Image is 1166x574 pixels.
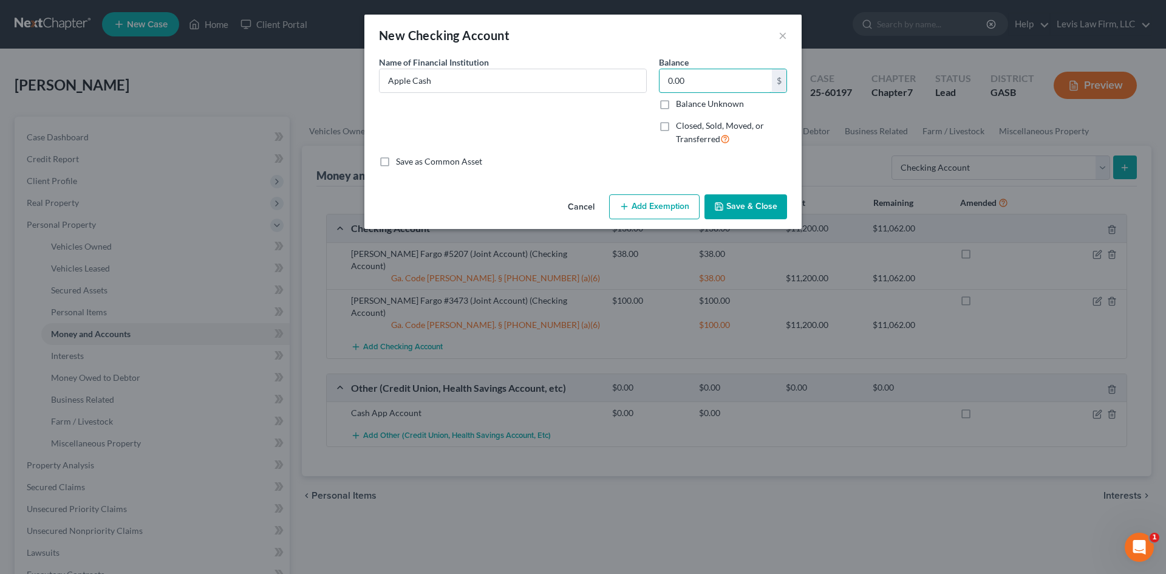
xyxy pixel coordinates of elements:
input: Enter name... [380,69,646,92]
button: × [779,28,787,43]
span: 1 [1150,533,1159,542]
button: Add Exemption [609,194,700,220]
div: $ [772,69,786,92]
div: New Checking Account [379,27,510,44]
input: 0.00 [660,69,772,92]
label: Save as Common Asset [396,155,482,168]
button: Save & Close [704,194,787,220]
label: Balance [659,56,689,69]
span: Name of Financial Institution [379,57,489,67]
iframe: Intercom live chat [1125,533,1154,562]
button: Cancel [558,196,604,220]
label: Balance Unknown [676,98,744,110]
span: Closed, Sold, Moved, or Transferred [676,120,764,144]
